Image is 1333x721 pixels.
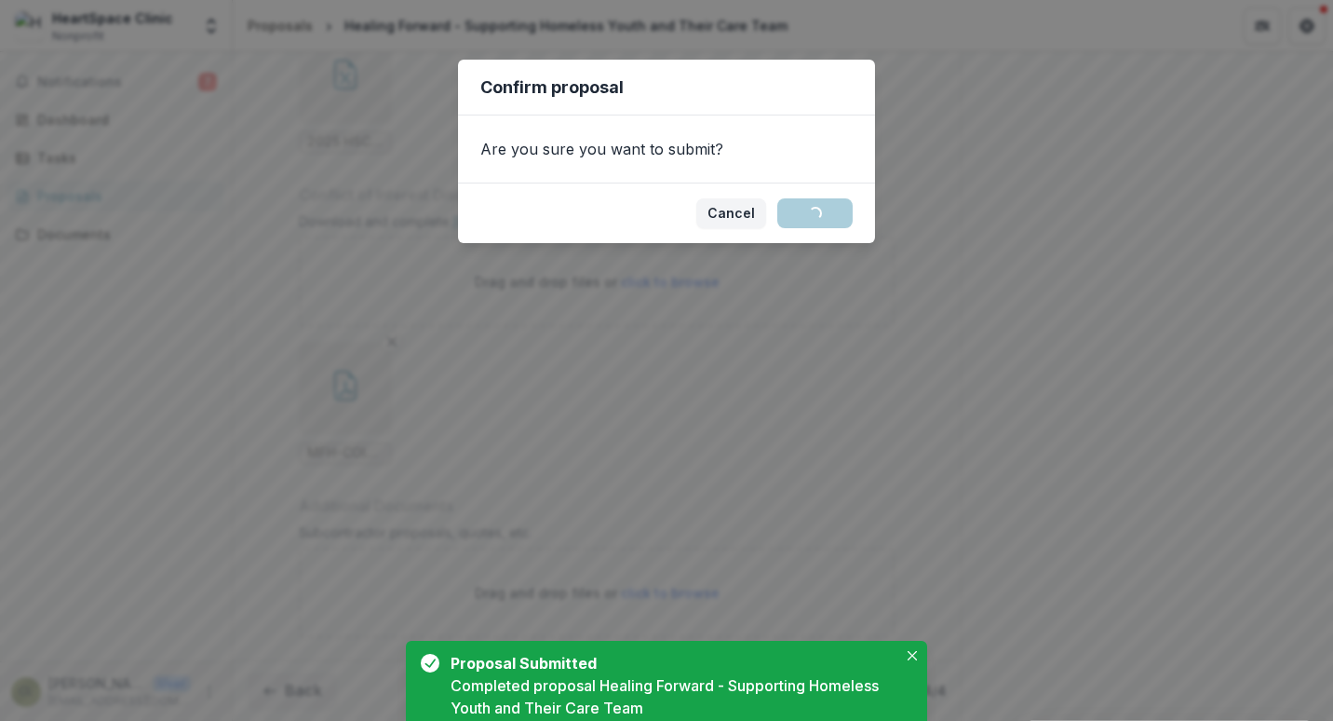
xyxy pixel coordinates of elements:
[696,198,766,228] button: Cancel
[451,652,890,674] div: Proposal Submitted
[458,116,875,183] div: Are you sure you want to submit?
[451,674,897,719] div: Completed proposal Healing Forward - Supporting Homeless Youth and Their Care Team
[901,645,923,667] button: Close
[458,60,875,116] header: Confirm proposal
